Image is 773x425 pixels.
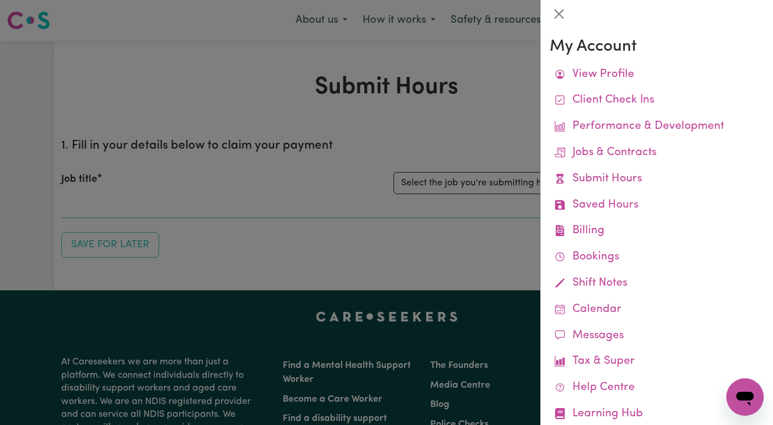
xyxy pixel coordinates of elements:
a: Performance & Development [550,114,764,140]
a: Submit Hours [550,166,764,192]
h3: My Account [550,37,764,57]
a: Help Centre [550,375,764,401]
a: Client Check Ins [550,87,764,114]
a: Saved Hours [550,192,764,219]
a: Shift Notes [550,271,764,297]
a: Messages [550,323,764,349]
a: Bookings [550,244,764,271]
a: Calendar [550,297,764,323]
iframe: Button to launch messaging window [726,378,764,416]
a: Billing [550,218,764,244]
a: View Profile [550,62,764,88]
a: Tax & Super [550,349,764,375]
a: Jobs & Contracts [550,140,764,166]
button: Close [550,5,568,23]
